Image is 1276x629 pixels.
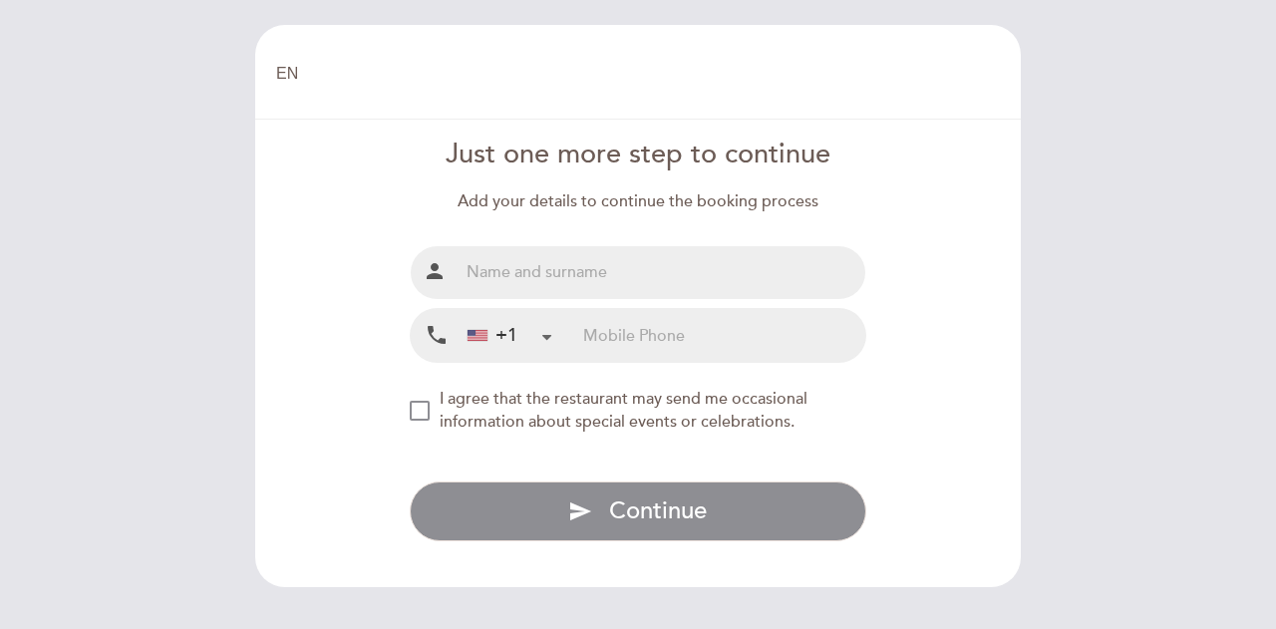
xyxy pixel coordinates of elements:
[410,190,867,213] div: Add your details to continue the booking process
[440,389,807,432] span: I agree that the restaurant may send me occasional information about special events or celebrations.
[609,496,707,525] span: Continue
[425,323,449,348] i: local_phone
[423,259,447,283] i: person
[410,481,867,541] button: send Continue
[459,246,866,299] input: Name and surname
[410,388,867,434] md-checkbox: NEW_MODAL_AGREE_RESTAURANT_SEND_OCCASIONAL_INFO
[460,310,559,361] div: United States: +1
[583,309,865,362] input: Mobile Phone
[468,323,517,349] div: +1
[568,499,592,523] i: send
[410,136,867,174] div: Just one more step to continue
